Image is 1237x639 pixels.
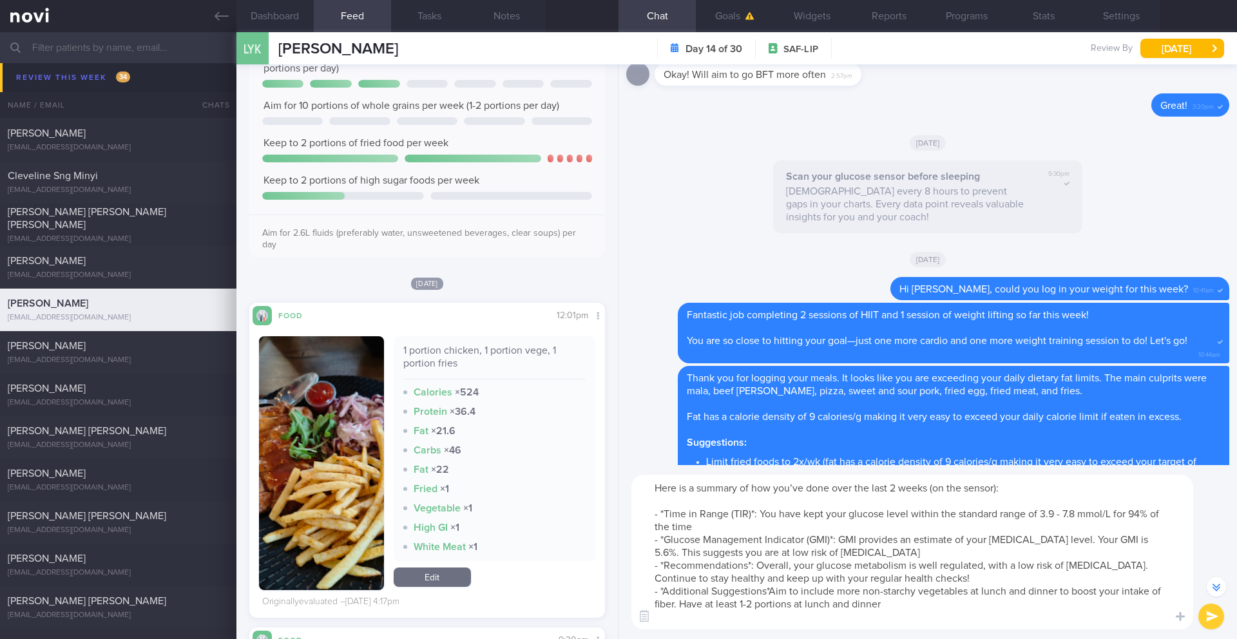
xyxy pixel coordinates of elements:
strong: Carbs [414,445,441,455]
span: SAF-LIP [783,43,818,56]
span: [PERSON_NAME] [8,86,86,96]
span: [PERSON_NAME] [278,41,398,57]
span: Okay! Will aim to go BFT more often [664,70,826,80]
strong: × 1 [440,484,449,494]
div: Originally evaluated – [DATE] 4:17pm [262,596,399,608]
a: Edit [394,567,471,587]
div: [EMAIL_ADDRESS][DOMAIN_NAME] [8,568,229,578]
div: Food [272,309,323,320]
div: [EMAIL_ADDRESS][DOMAIN_NAME] [8,398,229,408]
span: Aim for 10 portions of whole grains per week (1-2 portions per day) [264,100,559,111]
div: [EMAIL_ADDRESS][DOMAIN_NAME] [8,100,229,110]
span: Hi [PERSON_NAME], could you log in your weight for this week? [899,284,1188,294]
div: 1 portion chicken, 1 portion vege, 1 portion fries [403,344,586,379]
span: [PERSON_NAME] [8,256,86,266]
div: [EMAIL_ADDRESS][DOMAIN_NAME] [8,611,229,620]
span: Cleveline Sng Minyi [8,171,98,181]
div: [EMAIL_ADDRESS][DOMAIN_NAME] [8,186,229,195]
span: 10:41am [1193,283,1214,295]
span: Fantastic job completing 2 sessions of HIIT and 1 session of weight lifting so far this week! [687,310,1089,320]
div: [EMAIL_ADDRESS][DOMAIN_NAME] [8,143,229,153]
li: Limit fried foods to 2x/wk (fat has a calorie density of 9 calories/g making it very easy to exce... [706,452,1220,494]
span: [PERSON_NAME] [8,383,86,394]
span: [PERSON_NAME] [8,128,86,138]
span: Thank you for logging your meals. It looks like you are exceeding your daily dietary fat limits. ... [687,373,1207,396]
span: 9:30pm [1048,170,1069,178]
strong: High GI [414,522,448,533]
img: 1 portion chicken, 1 portion vege, 1 portion fries [259,336,384,590]
strong: Fried [414,484,437,494]
span: Keep to 2 portions of high sugar foods per week [264,175,479,186]
span: 12:01pm [557,311,588,320]
div: [EMAIL_ADDRESS][DOMAIN_NAME] [8,356,229,365]
strong: × 22 [431,464,449,475]
span: [PERSON_NAME] [PERSON_NAME] [8,596,166,606]
strong: Day 14 of 30 [686,43,742,55]
div: [EMAIL_ADDRESS][DOMAIN_NAME] [8,526,229,535]
p: [DEMOGRAPHIC_DATA] every 8 hours to prevent gaps in your charts. Every data point reveals valuabl... [786,185,1030,224]
span: [PERSON_NAME] [PERSON_NAME] [PERSON_NAME] [8,207,166,230]
strong: Fat [414,464,428,475]
span: [DATE] [910,135,946,151]
span: Keep to 2 portions of fried food per week [264,138,448,148]
span: Fat has a calorie density of 9 calories/g making it very easy to exceed your daily calorie limit ... [687,412,1182,422]
span: You are so close to hitting your goal—just one more cardio and one more weight training session t... [687,336,1187,346]
div: [EMAIL_ADDRESS][DOMAIN_NAME] [8,441,229,450]
span: [PERSON_NAME] [PERSON_NAME] [8,511,166,521]
strong: × 1 [468,542,477,552]
strong: × 1 [450,522,459,533]
strong: Protein [414,406,447,417]
span: [PERSON_NAME] [8,468,86,479]
span: Aim for 2.6L fluids (preferably water, unsweetened beverages, clear soups) per day [262,229,576,249]
strong: Vegetable [414,503,461,513]
strong: × 1 [463,503,472,513]
span: [PERSON_NAME] [8,341,86,351]
strong: Suggestions: [687,437,747,448]
div: [EMAIL_ADDRESS][DOMAIN_NAME] [8,483,229,493]
div: [EMAIL_ADDRESS][DOMAIN_NAME] [8,234,229,244]
div: [EMAIL_ADDRESS][DOMAIN_NAME] [8,313,229,323]
strong: Fat [414,426,428,436]
strong: × 524 [455,387,479,397]
button: [DATE] [1140,39,1224,58]
span: Review By [1091,43,1133,55]
div: LYK [233,24,272,74]
span: [PERSON_NAME] [PERSON_NAME] [8,426,166,436]
span: 2:57pm [831,68,852,81]
span: 3:20pm [1193,99,1214,111]
span: [PERSON_NAME] [8,553,86,564]
span: [DATE] [910,252,946,267]
strong: × 46 [444,445,461,455]
strong: Scan your glucose sensor before sleeping [786,171,980,182]
span: [DATE] [411,278,443,290]
span: Great! [1160,100,1187,111]
strong: Calories [414,387,452,397]
span: 10:44am [1198,347,1220,359]
strong: × 36.4 [450,406,475,417]
span: [PERSON_NAME] [8,298,88,309]
strong: × 21.6 [431,426,455,436]
div: [EMAIL_ADDRESS][DOMAIN_NAME] [8,271,229,280]
strong: White Meat [414,542,466,552]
